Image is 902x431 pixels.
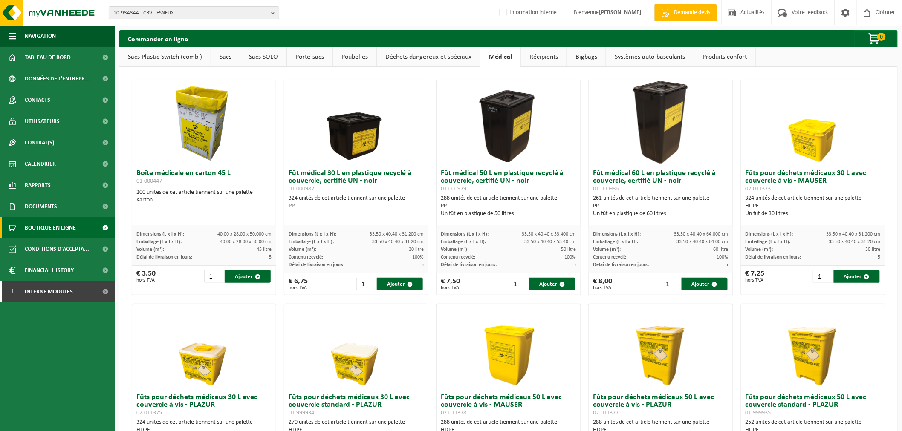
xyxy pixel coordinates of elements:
[109,6,279,19] button: 10-934344 - CBV - ESNEUX
[593,394,728,417] h3: Fûts pour déchets médicaux 50 L avec couvercle à vis - PLAZUR
[441,255,475,260] span: Contenu recyclé:
[593,202,728,210] div: PP
[421,262,424,267] span: 5
[25,47,71,68] span: Tableau de bord
[618,304,703,389] img: 02-011377
[377,47,480,67] a: Déchets dangereux et spéciaux
[289,195,424,210] div: 324 unités de cet article tiennent sur une palette
[269,255,272,260] span: 5
[136,410,162,416] span: 02-011375
[746,232,793,237] span: Dimensions (L x l x H):
[480,47,520,67] a: Médical
[9,281,16,302] span: I
[25,175,51,196] span: Rapports
[593,278,612,290] div: € 8,00
[289,410,314,416] span: 01-999934
[441,285,460,290] span: hors TVA
[25,68,90,89] span: Données de l'entrepr...
[119,47,211,67] a: Sacs Plastic Switch (combi)
[441,247,468,252] span: Volume (m³):
[565,255,576,260] span: 100%
[25,238,89,260] span: Conditions d'accepta...
[289,232,336,237] span: Dimensions (L x l x H):
[466,304,551,389] img: 02-011378
[25,260,74,281] span: Financial History
[677,239,729,244] span: 33.50 x 40.40 x 64.00 cm
[574,262,576,267] span: 5
[441,210,576,218] div: Un fût en plastique de 50 litres
[289,255,323,260] span: Contenu recyclé:
[136,239,182,244] span: Emballage (L x l x H):
[370,232,424,237] span: 33.50 x 40.40 x 31.200 cm
[25,153,56,175] span: Calendrier
[220,239,272,244] span: 40.00 x 28.00 x 50.00 cm
[854,30,897,47] button: 0
[770,304,856,389] img: 01-999935
[333,47,376,67] a: Poubelles
[497,6,557,19] label: Information interne
[674,232,729,237] span: 33.50 x 40.40 x 64.000 cm
[746,239,791,244] span: Emballage (L x l x H):
[606,47,694,67] a: Systèmes auto-basculants
[746,278,765,283] span: hors TVA
[726,262,729,267] span: 5
[136,232,184,237] span: Dimensions (L x l x H):
[412,255,424,260] span: 100%
[289,202,424,210] div: PP
[618,80,703,165] img: 01-000986
[136,270,156,283] div: € 3,50
[113,7,268,20] span: 10-934344 - CBV - ESNEUX
[746,210,881,218] div: Un fut de 30 litres
[746,394,881,417] h3: Fûts pour déchets médicaux 50 L avec couvercle standard - PLAZUR
[593,170,728,193] h3: Fût médical 60 L en plastique recyclé à couvercle, certifié UN - noir
[441,195,576,218] div: 288 unités de cet article tiennent sur une palette
[409,247,424,252] span: 30 litre
[746,270,765,283] div: € 7,25
[136,178,162,184] span: 01-000447
[314,304,399,389] img: 01-999934
[877,33,886,41] span: 0
[372,239,424,244] span: 33.50 x 40.40 x 31.20 cm
[204,270,224,283] input: 1
[714,247,729,252] span: 60 litre
[162,80,247,165] img: 01-000447
[746,202,881,210] div: HDPE
[257,247,272,252] span: 45 litre
[746,195,881,218] div: 324 unités de cet article tiennent sur une palette
[289,262,344,267] span: Délai de livraison en jours:
[441,278,460,290] div: € 7,50
[289,394,424,417] h3: Fûts pour déchets médicaux 30 L avec couvercle standard - PLAZUR
[441,262,497,267] span: Délai de livraison en jours:
[770,80,856,165] img: 02-011373
[136,196,272,204] div: Karton
[25,132,54,153] span: Contrat(s)
[525,239,576,244] span: 33.50 x 40.40 x 53.40 cm
[593,410,619,416] span: 02-011377
[593,255,627,260] span: Contenu recyclé:
[289,239,334,244] span: Emballage (L x l x H):
[682,278,728,290] button: Ajouter
[136,170,272,187] h3: Boîte médicale en carton 45 L
[314,80,399,165] img: 01-000982
[25,281,73,302] span: Interne modules
[211,47,240,67] a: Sacs
[717,255,729,260] span: 100%
[829,239,881,244] span: 33.50 x 40.40 x 31.20 cm
[593,262,649,267] span: Délai de livraison en jours:
[654,4,717,21] a: Demande devis
[661,278,681,290] input: 1
[593,232,641,237] span: Dimensions (L x l x H):
[746,255,801,260] span: Délai de livraison en jours:
[522,232,576,237] span: 33.50 x 40.40 x 53.400 cm
[136,278,156,283] span: hors TVA
[289,285,308,290] span: hors TVA
[136,394,272,417] h3: Fûts pour déchets médicaux 30 L avec couvercle à vis - PLAZUR
[25,26,56,47] span: Navigation
[441,239,486,244] span: Emballage (L x l x H):
[377,278,423,290] button: Ajouter
[672,9,713,17] span: Demande devis
[599,9,642,16] strong: [PERSON_NAME]
[834,270,880,283] button: Ajouter
[441,410,466,416] span: 02-011378
[593,195,728,218] div: 261 unités de cet article tiennent sur une palette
